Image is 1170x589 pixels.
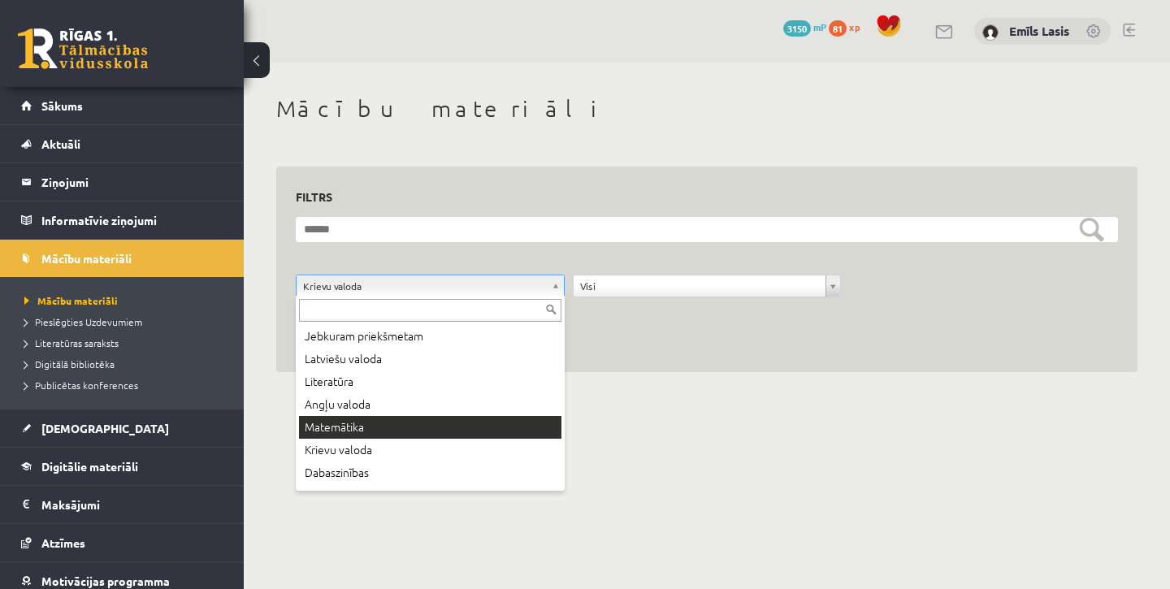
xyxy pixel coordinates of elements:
div: Matemātika [299,416,561,439]
div: Krievu valoda [299,439,561,461]
div: Dabaszinības [299,461,561,484]
div: Jebkuram priekšmetam [299,325,561,348]
div: Angļu valoda [299,393,561,416]
div: Literatūra [299,370,561,393]
div: Latviešu valoda [299,348,561,370]
div: Datorika [299,484,561,507]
